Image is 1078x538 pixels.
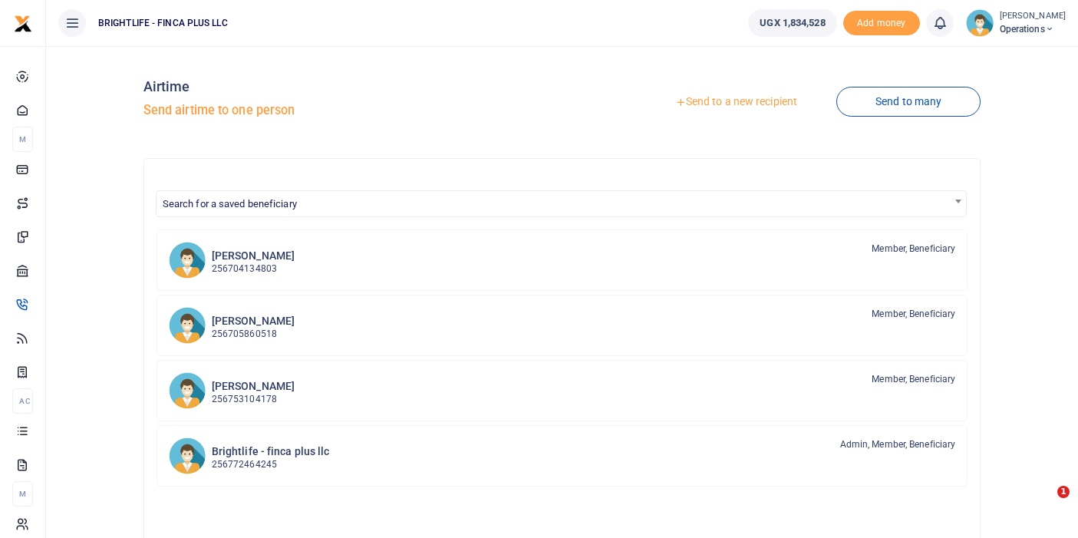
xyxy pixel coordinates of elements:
[1000,10,1066,23] small: [PERSON_NAME]
[212,327,295,342] p: 256705860518
[12,127,33,152] li: M
[212,380,295,393] h6: [PERSON_NAME]
[157,295,968,356] a: VK [PERSON_NAME] 256705860518 Member, Beneficiary
[12,388,33,414] li: Ac
[1026,486,1063,523] iframe: Intercom live chat
[836,87,981,117] a: Send to many
[169,437,206,474] img: B-fpl
[156,190,968,217] span: Search for a saved beneficiary
[843,11,920,36] span: Add money
[636,88,836,116] a: Send to a new recipient
[212,315,295,328] h6: [PERSON_NAME]
[169,307,206,344] img: VK
[1057,486,1070,498] span: 1
[748,9,836,37] a: UGX 1,834,528
[143,78,556,95] h4: Airtime
[157,191,967,215] span: Search for a saved beneficiary
[212,392,295,407] p: 256753104178
[840,437,956,451] span: Admin, Member, Beneficiary
[872,372,955,386] span: Member, Beneficiary
[169,242,206,279] img: CM
[843,16,920,28] a: Add money
[212,249,295,262] h6: [PERSON_NAME]
[872,242,955,256] span: Member, Beneficiary
[163,198,297,210] span: Search for a saved beneficiary
[143,103,556,118] h5: Send airtime to one person
[169,372,206,409] img: KE
[843,11,920,36] li: Toup your wallet
[966,9,1066,37] a: profile-user [PERSON_NAME] Operations
[12,481,33,507] li: M
[872,307,955,321] span: Member, Beneficiary
[966,9,994,37] img: profile-user
[14,15,32,33] img: logo-small
[92,16,234,30] span: BRIGHTLIFE - FINCA PLUS LLC
[157,229,968,291] a: CM [PERSON_NAME] 256704134803 Member, Beneficiary
[157,360,968,421] a: KE [PERSON_NAME] 256753104178 Member, Beneficiary
[14,17,32,28] a: logo-small logo-large logo-large
[212,262,295,276] p: 256704134803
[212,445,330,458] h6: Brightlife - finca plus llc
[742,9,842,37] li: Wallet ballance
[212,457,330,472] p: 256772464245
[1000,22,1066,36] span: Operations
[760,15,825,31] span: UGX 1,834,528
[157,425,968,487] a: B-fpl Brightlife - finca plus llc 256772464245 Admin, Member, Beneficiary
